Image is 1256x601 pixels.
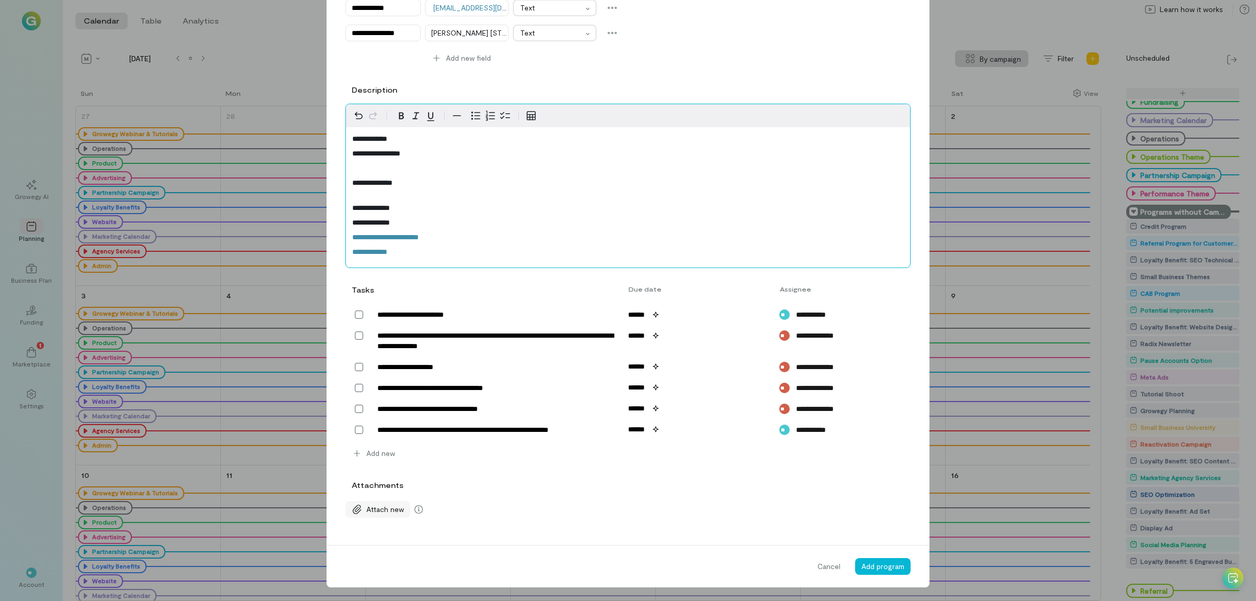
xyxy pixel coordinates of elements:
[483,108,498,123] button: Numbered list
[855,558,911,575] button: Add program
[861,562,904,571] span: Add program
[433,3,552,12] a: [EMAIL_ADDRESS][DOMAIN_NAME]
[425,28,508,38] div: [PERSON_NAME] [STREET_ADDRESS]
[366,448,395,459] span: Add new
[498,108,512,123] button: Check list
[346,127,910,268] div: editable markdown
[423,108,438,123] button: Underline
[352,285,372,295] div: Tasks
[352,85,397,95] label: Description
[409,108,423,123] button: Italic
[345,499,911,520] div: Attach new
[468,108,483,123] button: Bulleted list
[366,504,404,515] span: Attach new
[352,480,403,491] label: Attachments
[622,285,773,293] div: Due date
[468,108,512,123] div: toggle group
[817,561,840,572] span: Cancel
[446,53,491,63] span: Add new field
[394,108,409,123] button: Bold
[351,108,366,123] button: Undo Ctrl+Z
[773,285,873,293] div: Assignee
